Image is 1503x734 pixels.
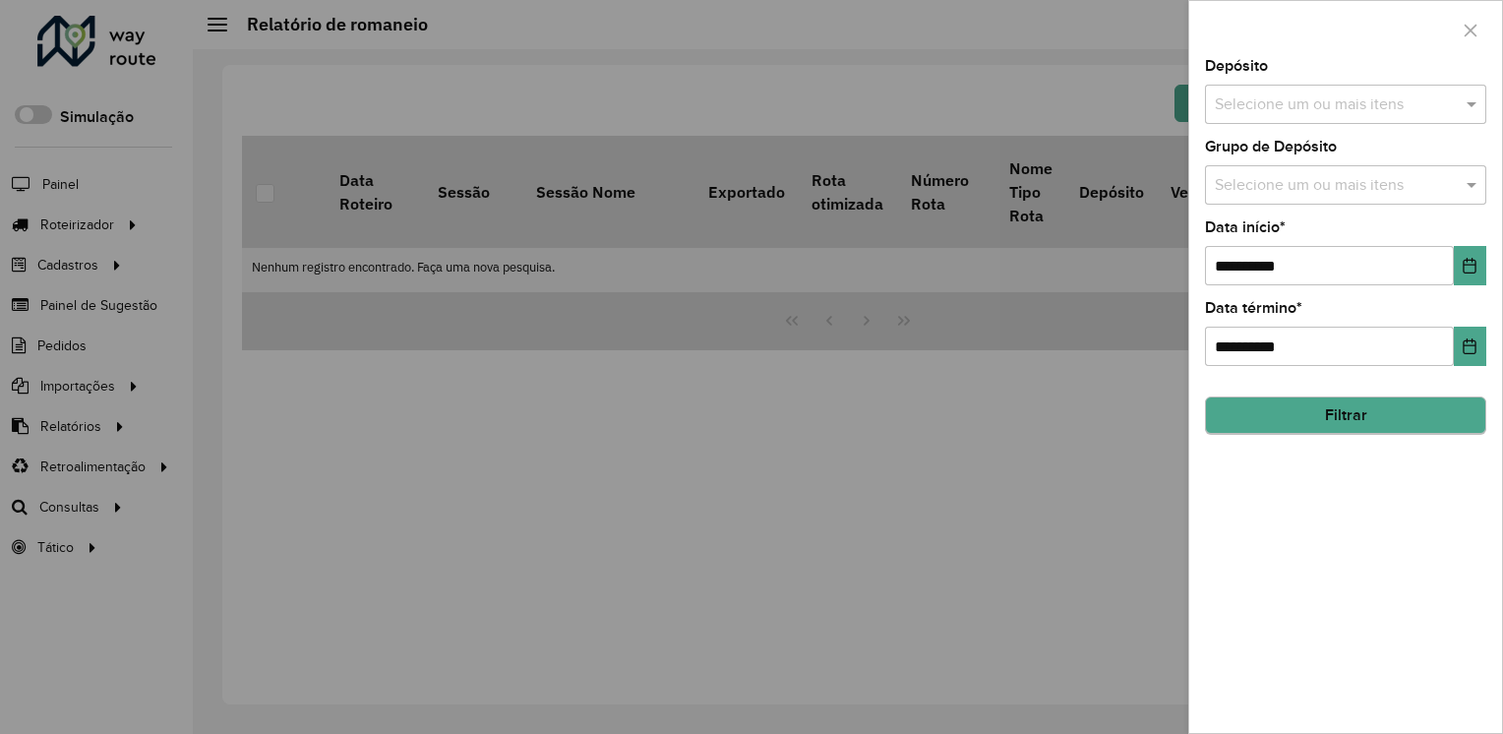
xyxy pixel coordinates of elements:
[1205,215,1286,239] label: Data início
[1205,296,1302,320] label: Data término
[1205,135,1337,158] label: Grupo de Depósito
[1454,246,1486,285] button: Choose Date
[1205,54,1268,78] label: Depósito
[1205,397,1486,434] button: Filtrar
[1454,327,1486,366] button: Choose Date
